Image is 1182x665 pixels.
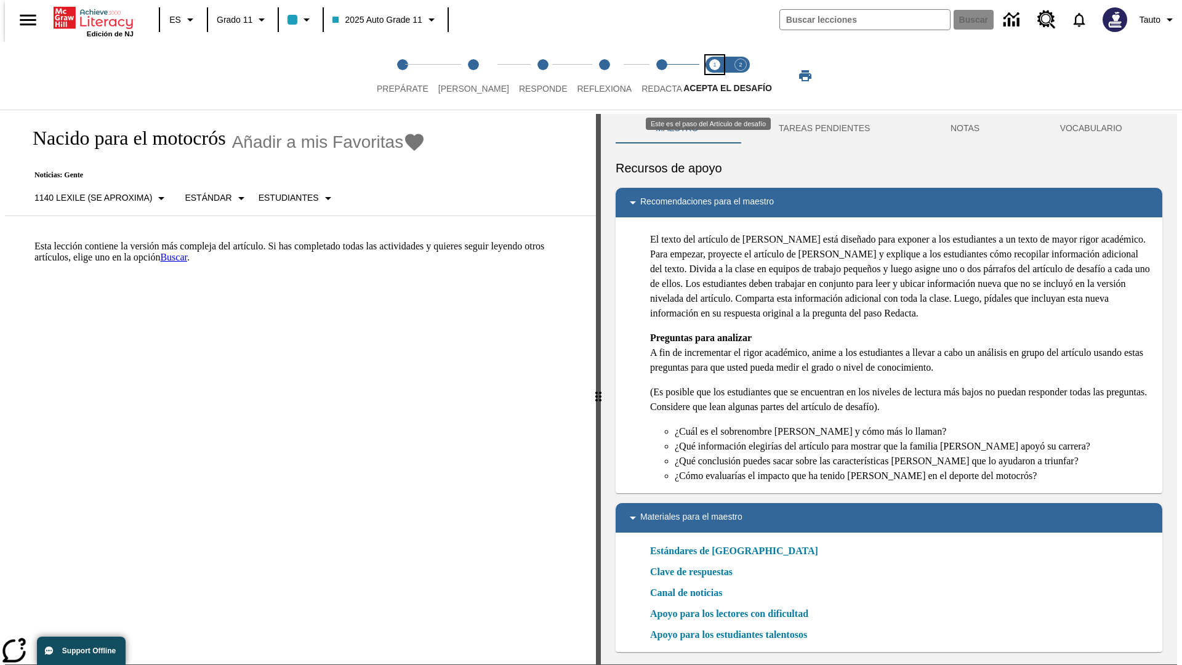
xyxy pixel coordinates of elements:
[697,42,733,110] button: Acepta el desafío lee step 1 of 2
[616,188,1162,217] div: Recomendaciones para el maestro
[683,83,772,93] span: ACEPTA EL DESAFÍO
[650,385,1152,414] p: (Es posible que los estudiantes que se encuentran en los niveles de lectura más bajos no puedan r...
[332,14,422,26] span: 2025 Auto Grade 11
[54,4,134,38] div: Portada
[567,42,641,110] button: Reflexiona step 4 of 5
[650,331,1152,375] p: A fin de incrementar el rigor académico, anime a los estudiantes a llevar a cabo un análisis en g...
[640,510,742,525] p: Materiales para el maestro
[650,232,1152,321] p: El texto del artículo de [PERSON_NAME] está diseñado para exponer a los estudiantes a un texto de...
[996,3,1030,37] a: Centro de información
[650,565,733,579] a: Clave de respuestas, Se abrirá en una nueva ventana o pestaña
[328,9,443,31] button: Clase: 2025 Auto Grade 11, Selecciona una clase
[577,84,632,94] span: Reflexiona
[1063,4,1095,36] a: Notificaciones
[1103,7,1127,32] img: Avatar
[217,14,252,26] span: Grado 11
[739,114,911,143] button: TAREAS PENDIENTES
[377,84,428,94] span: Prepárate
[428,42,519,110] button: Lee step 2 of 5
[713,62,716,68] text: 1
[367,42,438,110] button: Prepárate step 1 of 5
[1030,3,1063,36] a: Centro de recursos, Se abrirá en una pestaña nueva.
[616,503,1162,533] div: Materiales para el maestro
[254,187,340,209] button: Seleccionar estudiante
[646,118,771,130] div: Este es el paso del Artículo de desafío
[232,131,426,153] button: Añadir a mis Favoritas - Nacido para el motocrós
[675,454,1152,469] li: ¿Qué conclusión puedes sacar sobre las características [PERSON_NAME] que lo ayudaron a triunfar?
[596,114,601,664] div: Pulsa la tecla de intro o la barra espaciadora y luego presiona las flechas de derecha e izquierd...
[739,62,742,68] text: 2
[1135,9,1182,31] button: Perfil/Configuración
[1095,4,1135,36] button: Escoja un nuevo avatar
[650,627,814,642] a: Apoyo para los estudiantes talentosos
[438,84,509,94] span: [PERSON_NAME]
[169,14,181,26] span: ES
[632,42,692,110] button: Redacta step 5 of 5
[650,332,752,343] strong: Preguntas para analizar
[650,586,722,600] a: Canal de noticias, Se abrirá en una nueva ventana o pestaña
[675,424,1152,439] li: ¿Cuál es el sobrenombre [PERSON_NAME] y cómo más lo llaman?
[675,469,1152,483] li: ¿Cómo evaluarías el impacto que ha tenido [PERSON_NAME] en el deporte del motocrós?
[37,637,126,665] button: Support Offline
[87,30,134,38] span: Edición de NJ
[232,132,404,152] span: Añadir a mis Favoritas
[20,171,425,180] p: Noticias: Gente
[780,10,950,30] input: Buscar campo
[5,114,596,658] div: reading
[20,127,226,150] h1: Nacido para el motocrós
[180,187,253,209] button: Tipo de apoyo, Estándar
[675,439,1152,454] li: ¿Qué información elegirías del artículo para mostrar que la familia [PERSON_NAME] apoyó su carrera?
[185,191,231,204] p: Estándar
[723,42,758,110] button: Acepta el desafío contesta step 2 of 2
[10,2,46,38] button: Abrir el menú lateral
[283,9,319,31] button: El color de la clase es azul claro. Cambiar el color de la clase.
[34,241,581,263] p: Esta lección contiene la versión más compleja del artículo. Si has completado todas las actividad...
[34,191,152,204] p: 1140 Lexile (Se aproxima)
[259,191,319,204] p: Estudiantes
[519,84,568,94] span: Responde
[650,607,816,621] a: Apoyo para los lectores con dificultad
[911,114,1020,143] button: NOTAS
[641,84,682,94] span: Redacta
[650,544,826,558] a: Estándares de [GEOGRAPHIC_DATA]
[30,187,174,209] button: Seleccione Lexile, 1140 Lexile (Se aproxima)
[160,252,187,262] a: Buscar
[1140,14,1160,26] span: Tauto
[62,647,116,655] span: Support Offline
[616,158,1162,178] h6: Recursos de apoyo
[212,9,274,31] button: Grado: Grado 11, Elige un grado
[616,114,1162,143] div: Instructional Panel Tabs
[601,114,1177,664] div: activity
[1019,114,1162,143] button: VOCABULARIO
[164,9,203,31] button: Lenguaje: ES, Selecciona un idioma
[509,42,577,110] button: Responde step 3 of 5
[616,114,739,143] button: Maestro
[786,65,825,87] button: Imprimir
[640,195,774,210] p: Recomendaciones para el maestro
